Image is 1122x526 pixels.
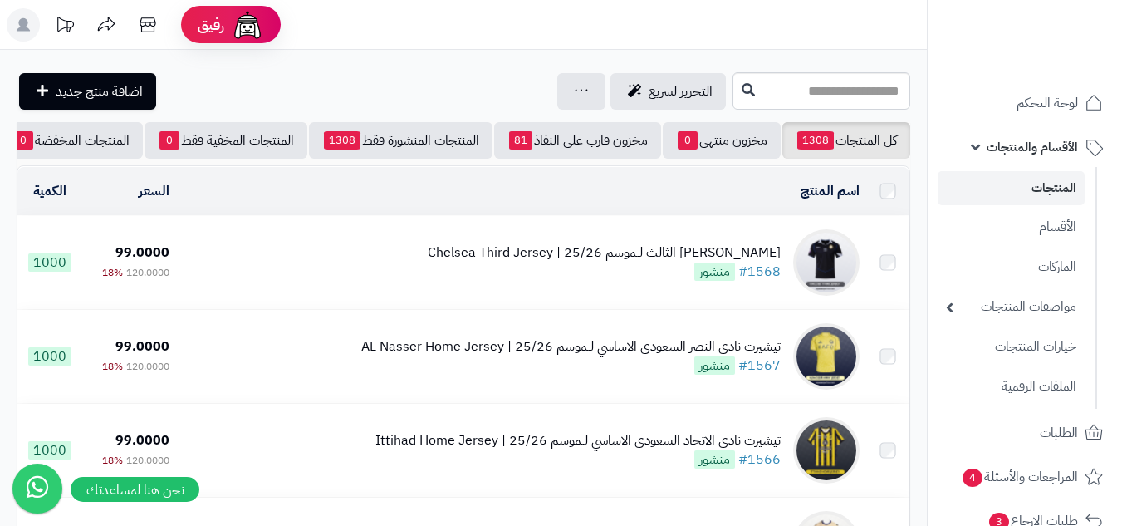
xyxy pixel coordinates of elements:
span: 0 [678,131,698,150]
a: المنتجات المخفية فقط0 [145,122,307,159]
span: 81 [509,131,532,150]
span: 120.0000 [126,359,169,374]
span: 1000 [28,253,71,272]
span: 1000 [28,347,71,366]
img: تيشيرت تشيلسي الثالث لــموسم 25/26 | Chelsea Third Jersey [793,229,860,296]
a: تحديثات المنصة [44,8,86,46]
span: المراجعات والأسئلة [961,465,1078,489]
a: مواصفات المنتجات [938,289,1085,325]
a: مخزون قارب على النفاذ81 [494,122,661,159]
span: 120.0000 [126,265,169,280]
span: التحرير لسريع [649,81,713,101]
a: الطلبات [938,413,1112,453]
a: اضافة منتج جديد [19,73,156,110]
a: الملفات الرقمية [938,369,1085,405]
span: 120.0000 [126,453,169,468]
span: لوحة التحكم [1017,91,1078,115]
span: 18% [102,359,123,374]
a: الأقسام [938,209,1085,245]
span: 1000 [28,441,71,460]
a: الكمية [33,181,66,201]
a: #1566 [738,450,781,469]
span: 0 [13,131,33,150]
a: اسم المنتج [801,181,860,201]
img: تيشيرت نادي الاتحاد السعودي الاساسي لــموسم 25/26 | Ittihad Home Jersey [793,417,860,484]
div: تيشيرت نادي النصر السعودي الاساسي لــموسم 25/26 | AL Nasser Home Jersey [361,337,781,356]
a: السعر [139,181,169,201]
span: منشور [694,263,735,281]
a: لوحة التحكم [938,83,1112,123]
a: خيارات المنتجات [938,329,1085,365]
span: الأقسام والمنتجات [987,135,1078,159]
a: المراجعات والأسئلة4 [938,457,1112,497]
span: 99.0000 [115,430,169,450]
a: مخزون منتهي0 [663,122,781,159]
div: [PERSON_NAME] الثالث لــموسم 25/26 | Chelsea Third Jersey [428,243,781,263]
span: الطلبات [1040,421,1078,445]
div: تيشيرت نادي الاتحاد السعودي الاساسي لــموسم 25/26 | Ittihad Home Jersey [375,431,781,450]
span: 18% [102,265,123,280]
a: التحرير لسريع [610,73,726,110]
a: #1568 [738,262,781,282]
img: تيشيرت نادي النصر السعودي الاساسي لــموسم 25/26 | AL Nasser Home Jersey [793,323,860,390]
a: المنتجات المنشورة فقط1308 [309,122,492,159]
a: الماركات [938,249,1085,285]
span: 99.0000 [115,243,169,263]
span: 18% [102,453,123,468]
a: #1567 [738,356,781,376]
span: اضافة منتج جديد [56,81,143,101]
span: 0 [159,131,179,150]
a: كل المنتجات1308 [782,122,910,159]
span: 1308 [797,131,834,150]
span: منشور [694,450,735,469]
span: 4 [963,469,982,487]
span: رفيق [198,15,224,35]
a: المنتجات [938,171,1085,205]
span: منشور [694,356,735,375]
img: ai-face.png [231,8,264,42]
span: 99.0000 [115,337,169,356]
span: 1308 [324,131,360,150]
